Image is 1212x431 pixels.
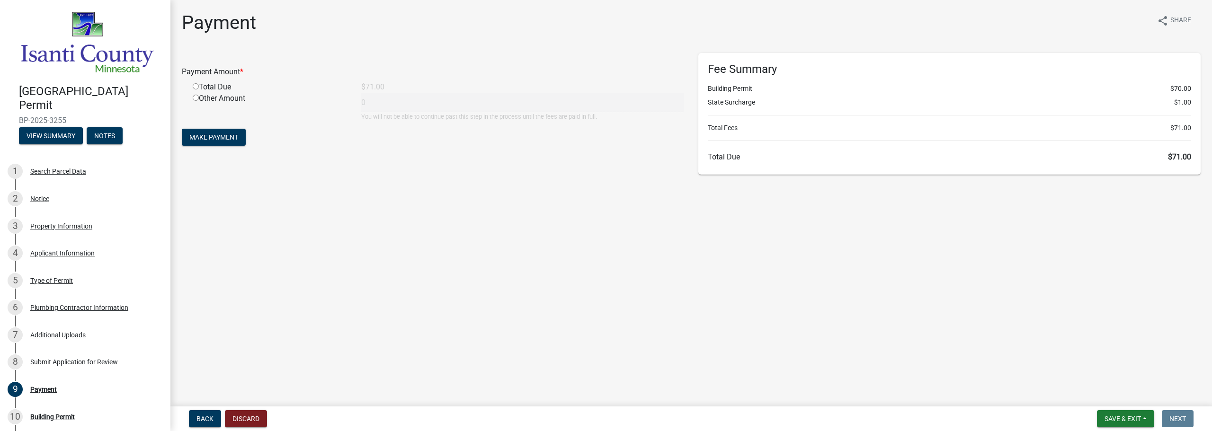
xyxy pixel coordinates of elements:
div: 7 [8,327,23,343]
h6: Fee Summary [708,62,1191,76]
button: Discard [225,410,267,427]
div: 10 [8,409,23,424]
div: Plumbing Contractor Information [30,304,128,311]
div: Other Amount [186,93,354,121]
div: Property Information [30,223,92,229]
h1: Payment [182,11,256,34]
button: Notes [87,127,123,144]
div: Submit Application for Review [30,359,118,365]
div: 8 [8,354,23,369]
span: $71.00 [1170,123,1191,133]
div: Building Permit [30,413,75,420]
div: 5 [8,273,23,288]
div: Notice [30,195,49,202]
button: Save & Exit [1097,410,1154,427]
span: Back [196,415,214,422]
button: shareShare [1150,11,1199,30]
span: $71.00 [1168,152,1191,161]
span: Next [1169,415,1186,422]
button: View Summary [19,127,83,144]
div: 6 [8,300,23,315]
div: Type of Permit [30,277,73,284]
button: Next [1162,410,1194,427]
wm-modal-confirm: Notes [87,132,123,140]
div: 2 [8,191,23,206]
span: $70.00 [1170,84,1191,94]
h4: [GEOGRAPHIC_DATA] Permit [19,85,163,112]
button: Back [189,410,221,427]
button: Make Payment [182,129,246,146]
h6: Total Due [708,152,1191,161]
div: 1 [8,164,23,179]
span: Save & Exit [1105,415,1141,422]
div: Applicant Information [30,250,95,256]
span: Share [1170,15,1191,26]
span: $1.00 [1174,97,1191,107]
span: BP-2025-3255 [19,116,151,125]
div: Search Parcel Data [30,168,86,175]
li: Total Fees [708,123,1191,133]
img: Isanti County, Minnesota [19,10,155,75]
wm-modal-confirm: Summary [19,132,83,140]
i: share [1157,15,1168,26]
div: Payment [30,386,57,393]
div: 3 [8,219,23,234]
li: Building Permit [708,84,1191,94]
div: 4 [8,246,23,261]
div: 9 [8,382,23,397]
div: Additional Uploads [30,332,86,338]
span: Make Payment [189,133,238,141]
div: Total Due [186,81,354,93]
li: State Surcharge [708,97,1191,107]
div: Payment Amount [175,66,691,78]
